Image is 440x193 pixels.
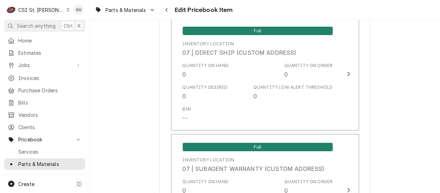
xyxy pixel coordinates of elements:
[183,92,186,100] div: 0
[4,97,85,108] a: Bills
[183,84,228,91] div: Quantity Desired
[4,146,85,158] a: Services
[183,48,297,57] div: 07 | DIRECT SHIP (CUSTOM ADDRESS)
[183,106,191,112] div: Bin
[18,37,82,44] span: Home
[77,180,81,188] span: C
[253,92,257,100] div: 0
[161,4,173,15] button: Navigate back
[4,158,85,170] a: Parts & Materials
[253,84,332,100] div: Quantity Low Alert Threshold
[18,173,82,180] span: Miscellaneous
[18,61,71,69] span: Jobs
[173,5,233,15] span: Edit Pricebook Item
[4,121,85,133] a: Clients
[64,22,73,29] span: Ctrl
[183,165,325,173] div: 07 | SUBAGENT WARRANTY (CUSTOM ADDRESS)
[284,62,333,69] div: Quantity on Order
[183,157,325,173] div: Location
[18,181,34,187] span: Create
[18,49,82,56] span: Estimates
[284,62,333,79] div: Quantity on Order
[18,111,82,119] span: Vendors
[183,142,333,151] div: Full
[4,171,85,182] a: Miscellaneous
[4,109,85,121] a: Vendors
[171,18,359,131] button: Update Inventory Level
[183,27,333,35] span: Full
[6,5,16,15] div: CSI St. Louis's Avatar
[284,179,333,185] div: Quantity on Order
[4,72,85,84] a: Invoices
[183,41,297,57] div: Location
[4,59,85,71] a: Go to Jobs
[183,41,234,47] div: Inventory Location
[4,85,85,96] a: Purchase Orders
[183,62,229,69] div: Quantity on Hand
[18,6,64,14] div: CSI St. [PERSON_NAME]
[18,74,82,82] span: Invoices
[17,22,56,29] span: Search anything
[183,143,333,151] span: Full
[183,157,234,163] div: Inventory Location
[183,179,229,185] div: Quantity on Hand
[74,5,84,15] div: BW
[4,47,85,59] a: Estimates
[18,136,71,143] span: Pricebook
[6,5,16,15] div: C
[74,5,84,15] div: Brad Wicks's Avatar
[18,160,82,168] span: Parts & Materials
[183,84,228,100] div: Quantity Desired
[78,22,81,29] span: K
[183,26,333,35] div: Full
[92,4,158,16] a: Go to Parts & Materials
[18,148,82,155] span: Services
[18,87,82,94] span: Purchase Orders
[4,20,85,32] button: Search anythingCtrlK
[284,70,288,79] div: 0
[4,134,85,145] a: Go to Pricebook
[18,99,82,106] span: Bills
[253,84,332,91] div: Quantity Low Alert Threshold
[105,6,146,14] span: Parts & Materials
[183,106,191,122] div: Bin
[183,114,188,122] div: --
[18,124,82,131] span: Clients
[4,35,85,46] a: Home
[183,62,229,79] div: Quantity on Hand
[183,70,186,79] div: 0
